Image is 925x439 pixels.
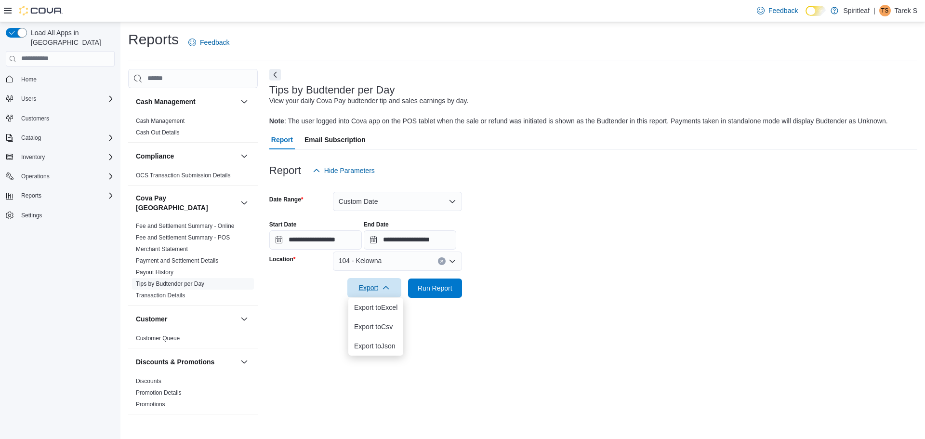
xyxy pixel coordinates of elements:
[806,6,826,16] input: Dark Mode
[269,196,304,203] label: Date Range
[136,222,235,230] span: Fee and Settlement Summary - Online
[136,193,237,213] button: Cova Pay [GEOGRAPHIC_DATA]
[136,268,173,276] span: Payout History
[21,95,36,103] span: Users
[136,234,230,241] span: Fee and Settlement Summary - POS
[17,210,46,221] a: Settings
[27,28,115,47] span: Load All Apps in [GEOGRAPHIC_DATA]
[136,280,204,288] span: Tips by Budtender per Day
[185,33,233,52] a: Feedback
[2,208,119,222] button: Settings
[136,151,237,161] button: Compliance
[136,292,185,299] a: Transaction Details
[879,5,891,16] div: Tarek S
[408,279,462,298] button: Run Report
[873,5,875,16] p: |
[136,401,165,408] a: Promotions
[348,317,403,336] button: Export toCsv
[21,173,50,180] span: Operations
[136,97,196,106] h3: Cash Management
[269,84,395,96] h3: Tips by Budtender per Day
[128,170,258,185] div: Compliance
[128,115,258,142] div: Cash Management
[324,166,375,175] span: Hide Parameters
[304,130,366,149] span: Email Subscription
[136,117,185,125] span: Cash Management
[269,117,284,125] b: Note
[136,245,188,253] span: Merchant Statement
[354,323,397,331] span: Export to Csv
[17,171,53,182] button: Operations
[238,356,250,368] button: Discounts & Promotions
[128,220,258,305] div: Cova Pay [GEOGRAPHIC_DATA]
[269,96,888,126] div: View your daily Cova Pay budtender tip and sales earnings by day. : The user logged into Cova app...
[17,132,45,144] button: Catalog
[136,334,180,342] span: Customer Queue
[269,230,362,250] input: Press the down key to open a popover containing a calendar.
[136,97,237,106] button: Cash Management
[21,212,42,219] span: Settings
[136,357,237,367] button: Discounts & Promotions
[238,197,250,209] button: Cova Pay [GEOGRAPHIC_DATA]
[136,378,161,385] a: Discounts
[136,257,218,264] a: Payment and Settlement Details
[17,132,115,144] span: Catalog
[17,74,40,85] a: Home
[418,283,452,293] span: Run Report
[269,69,281,80] button: Next
[269,255,296,263] label: Location
[17,171,115,182] span: Operations
[136,400,165,408] span: Promotions
[895,5,917,16] p: Tarek S
[136,292,185,299] span: Transaction Details
[21,192,41,200] span: Reports
[200,38,229,47] span: Feedback
[17,93,115,105] span: Users
[449,257,456,265] button: Open list of options
[136,246,188,253] a: Merchant Statement
[2,92,119,106] button: Users
[17,209,115,221] span: Settings
[17,73,115,85] span: Home
[17,190,115,201] span: Reports
[238,150,250,162] button: Compliance
[136,172,231,179] a: OCS Transaction Submission Details
[136,314,167,324] h3: Customer
[269,165,301,176] h3: Report
[17,151,115,163] span: Inventory
[21,115,49,122] span: Customers
[2,72,119,86] button: Home
[6,68,115,248] nav: Complex example
[2,189,119,202] button: Reports
[348,298,403,317] button: Export toExcel
[21,153,45,161] span: Inventory
[339,255,382,266] span: 104 - Kelowna
[271,130,293,149] span: Report
[348,336,403,356] button: Export toJson
[136,335,180,342] a: Customer Queue
[309,161,379,180] button: Hide Parameters
[238,96,250,107] button: Cash Management
[753,1,802,20] a: Feedback
[136,314,237,324] button: Customer
[136,129,180,136] a: Cash Out Details
[2,111,119,125] button: Customers
[347,278,401,297] button: Export
[238,313,250,325] button: Customer
[21,134,41,142] span: Catalog
[17,93,40,105] button: Users
[136,118,185,124] a: Cash Management
[136,389,182,396] a: Promotion Details
[136,269,173,276] a: Payout History
[17,190,45,201] button: Reports
[354,304,397,311] span: Export to Excel
[128,333,258,348] div: Customer
[2,170,119,183] button: Operations
[768,6,798,15] span: Feedback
